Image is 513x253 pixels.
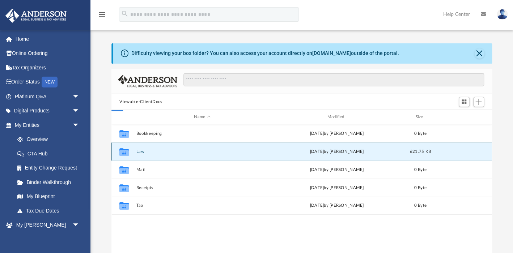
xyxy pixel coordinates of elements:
[98,10,106,19] i: menu
[271,202,403,209] div: [DATE] by [PERSON_NAME]
[5,118,90,132] a: My Entitiesarrow_drop_down
[414,168,427,172] span: 0 Byte
[10,189,87,204] a: My Blueprint
[271,149,403,155] div: [DATE] by [PERSON_NAME]
[5,89,90,104] a: Platinum Q&Aarrow_drop_down
[312,50,351,56] a: [DOMAIN_NAME]
[5,60,90,75] a: Tax Organizers
[5,218,87,241] a: My [PERSON_NAME] Teamarrow_drop_down
[271,114,403,120] div: Modified
[438,114,489,120] div: id
[10,203,90,218] a: Tax Due Dates
[5,75,90,90] a: Order StatusNEW
[5,46,90,61] a: Online Ordering
[474,48,484,59] button: Close
[271,130,403,137] div: [DATE] by [PERSON_NAME]
[271,167,403,173] div: [DATE] by [PERSON_NAME]
[271,185,403,191] div: [DATE] by [PERSON_NAME]
[459,97,470,107] button: Switch to Grid View
[136,203,268,208] button: Tax
[72,118,87,133] span: arrow_drop_down
[136,167,268,172] button: Mail
[5,104,90,118] a: Digital Productsarrow_drop_down
[72,104,87,119] span: arrow_drop_down
[183,73,484,87] input: Search files and folders
[42,77,58,87] div: NEW
[473,97,484,107] button: Add
[136,185,268,190] button: Receipts
[10,132,90,147] a: Overview
[414,186,427,190] span: 0 Byte
[414,132,427,136] span: 0 Byte
[414,203,427,207] span: 0 Byte
[10,175,90,189] a: Binder Walkthrough
[136,149,268,154] button: Law
[72,218,87,233] span: arrow_drop_down
[410,150,431,154] span: 621.75 KB
[119,99,162,105] button: Viewable-ClientDocs
[98,14,106,19] a: menu
[497,9,508,20] img: User Pic
[136,131,268,136] button: Bookkeeping
[5,32,90,46] a: Home
[72,89,87,104] span: arrow_drop_down
[10,146,90,161] a: CTA Hub
[121,10,129,18] i: search
[115,114,133,120] div: id
[3,9,69,23] img: Anderson Advisors Platinum Portal
[406,114,435,120] div: Size
[136,114,268,120] div: Name
[10,161,90,175] a: Entity Change Request
[131,50,399,57] div: Difficulty viewing your box folder? You can also access your account directly on outside of the p...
